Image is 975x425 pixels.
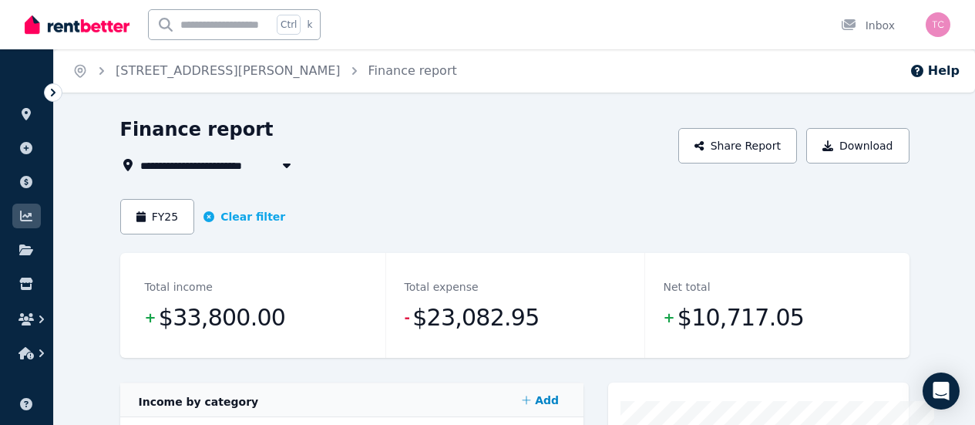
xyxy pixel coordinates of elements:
img: Tej Chhetri [926,12,950,37]
span: $10,717.05 [677,302,804,333]
dt: Net total [664,278,711,296]
button: Clear filter [203,209,285,224]
span: - [405,307,410,329]
button: Share Report [678,128,797,164]
h1: Finance report [120,117,274,142]
span: + [145,307,156,329]
div: Open Intercom Messenger [923,373,960,410]
dt: Total expense [405,278,479,296]
a: Finance report [368,63,457,78]
a: Add [516,385,565,416]
span: $33,800.00 [159,302,285,333]
span: Income by category [139,396,259,408]
button: Download [806,128,909,164]
span: + [664,307,674,329]
nav: Breadcrumb [54,49,476,93]
span: k [307,19,312,31]
img: RentBetter [25,13,129,36]
span: $23,082.95 [412,302,539,333]
button: Help [909,62,960,80]
a: [STREET_ADDRESS][PERSON_NAME] [116,63,341,78]
span: Ctrl [277,15,301,35]
dt: Total income [145,278,213,296]
div: Inbox [841,18,895,33]
button: FY25 [120,199,195,234]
